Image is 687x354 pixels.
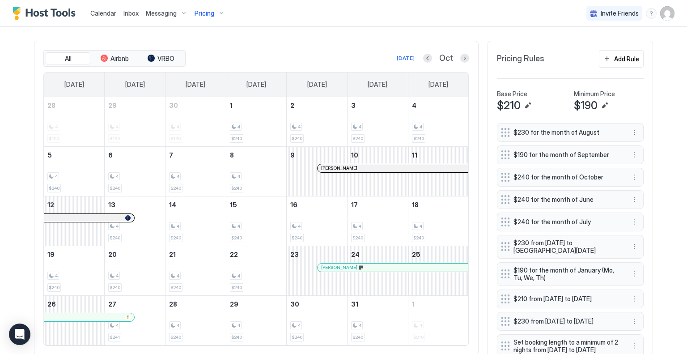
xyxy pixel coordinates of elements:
[412,102,416,109] span: 4
[169,151,173,159] span: 7
[165,296,226,312] a: October 28, 2025
[348,146,408,196] td: October 10, 2025
[170,235,181,241] span: $240
[44,296,104,312] a: October 26, 2025
[226,246,287,263] a: October 22, 2025
[408,97,469,147] td: October 4, 2025
[359,73,396,97] a: Friday
[165,146,226,196] td: October 7, 2025
[307,81,327,89] span: [DATE]
[290,251,299,258] span: 23
[292,235,302,241] span: $240
[9,324,30,345] div: Open Intercom Messenger
[90,9,116,17] span: Calendar
[629,149,640,160] div: menu
[321,165,465,171] div: [PERSON_NAME]
[287,146,348,196] td: October 9, 2025
[287,196,348,246] td: October 16, 2025
[230,102,233,109] span: 1
[230,251,238,258] span: 22
[49,285,59,290] span: $240
[599,100,610,111] button: Edit
[321,165,357,171] span: [PERSON_NAME]
[290,102,294,109] span: 2
[513,317,620,325] span: $230 from [DATE] to [DATE]
[108,151,113,159] span: 6
[629,269,640,279] div: menu
[412,300,415,308] span: 1
[231,334,242,340] span: $240
[397,54,415,62] div: [DATE]
[513,295,620,303] span: $210 from [DATE] to [DATE]
[352,334,363,340] span: $240
[110,285,120,290] span: $240
[170,334,181,340] span: $240
[146,9,177,17] span: Messaging
[348,196,408,213] a: October 17, 2025
[287,97,347,114] a: October 2, 2025
[231,185,242,191] span: $240
[513,173,620,181] span: $240 for the month of October
[513,239,620,255] span: $230 from [DATE] to [GEOGRAPHIC_DATA][DATE]
[237,174,240,179] span: 4
[123,9,139,17] span: Inbox
[351,151,358,159] span: 10
[513,128,620,136] span: $230 for the month of August
[65,55,72,63] span: All
[177,273,179,279] span: 4
[105,97,165,147] td: September 29, 2025
[108,300,116,308] span: 27
[646,8,657,19] div: menu
[55,174,58,179] span: 4
[110,235,120,241] span: $240
[44,97,104,114] a: September 28, 2025
[298,223,301,229] span: 4
[290,300,299,308] span: 30
[522,100,533,111] button: Edit
[165,97,226,114] a: September 30, 2025
[298,73,336,97] a: Thursday
[165,196,226,213] a: October 14, 2025
[49,185,59,191] span: $240
[165,246,226,295] td: October 21, 2025
[629,294,640,304] button: More options
[287,147,347,163] a: October 9, 2025
[105,246,165,295] td: October 20, 2025
[169,102,178,109] span: 30
[231,285,242,290] span: $240
[348,97,408,114] a: October 3, 2025
[110,55,129,63] span: Airbnb
[177,73,214,97] a: Tuesday
[412,201,419,209] span: 18
[13,7,80,20] a: Host Tools Logo
[359,323,361,328] span: 4
[44,196,105,246] td: October 12, 2025
[599,50,644,68] button: Add Rule
[44,246,105,295] td: October 19, 2025
[64,81,84,89] span: [DATE]
[359,124,361,130] span: 4
[105,246,165,263] a: October 20, 2025
[226,97,287,147] td: October 1, 2025
[108,201,115,209] span: 13
[116,223,119,229] span: 4
[108,102,117,109] span: 29
[165,295,226,345] td: October 28, 2025
[629,217,640,227] button: More options
[105,147,165,163] a: October 6, 2025
[408,196,469,213] a: October 18, 2025
[423,54,432,63] button: Previous month
[351,251,360,258] span: 24
[226,146,287,196] td: October 8, 2025
[629,316,640,327] div: menu
[601,9,639,17] span: Invite Friends
[287,296,347,312] a: October 30, 2025
[660,6,674,21] div: User profile
[629,127,640,138] button: More options
[321,264,357,270] span: [PERSON_NAME]
[226,196,287,213] a: October 15, 2025
[351,201,358,209] span: 17
[231,136,242,141] span: $240
[408,296,469,312] a: November 1, 2025
[44,97,105,147] td: September 28, 2025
